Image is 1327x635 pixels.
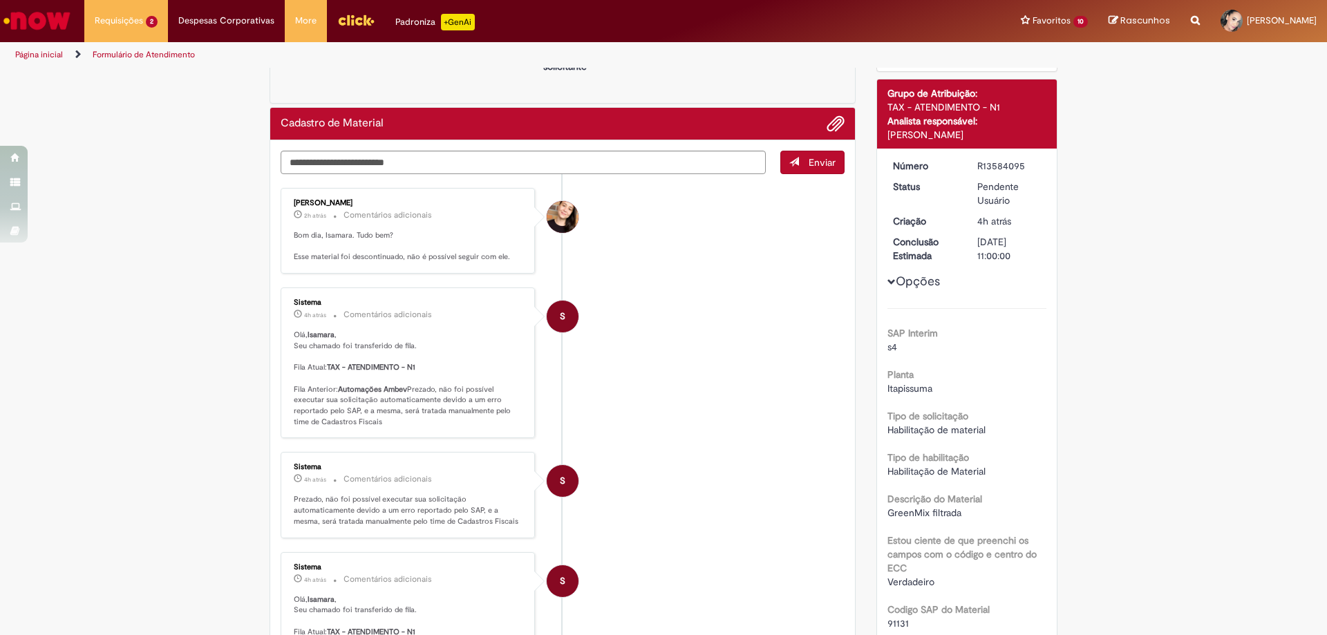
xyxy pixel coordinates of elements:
[887,327,938,339] b: SAP Interim
[1247,15,1317,26] span: [PERSON_NAME]
[883,214,968,228] dt: Criação
[295,14,317,28] span: More
[343,209,432,221] small: Comentários adicionais
[178,14,274,28] span: Despesas Corporativas
[887,534,1037,574] b: Estou ciente de que preenchi os campos com o código e centro do ECC
[547,565,578,597] div: System
[343,574,432,585] small: Comentários adicionais
[294,298,524,307] div: Sistema
[887,368,914,381] b: Planta
[304,475,326,484] time: 01/10/2025 08:13:16
[327,362,415,372] b: TAX - ATENDIMENTO - N1
[887,506,961,519] span: GreenMix filtrada
[343,473,432,485] small: Comentários adicionais
[95,14,143,28] span: Requisições
[887,603,990,616] b: Codigo SAP do Material
[887,128,1047,142] div: [PERSON_NAME]
[977,180,1042,207] div: Pendente Usuário
[146,16,158,28] span: 2
[887,382,932,395] span: Itapissuma
[304,475,326,484] span: 4h atrás
[887,617,909,629] span: 91131
[780,151,845,174] button: Enviar
[887,410,968,422] b: Tipo de solicitação
[294,230,524,263] p: Bom dia, Isamara. Tudo bem? Esse material foi descontinuado, não é possível seguir com ele.
[304,311,326,319] span: 4h atrás
[304,576,326,584] time: 01/10/2025 08:13:16
[887,576,934,588] span: Verdadeiro
[294,494,524,527] p: Prezado, não foi possível executar sua solicitação automaticamente devido a um erro reportado pel...
[395,14,475,30] div: Padroniza
[560,300,565,333] span: S
[304,576,326,584] span: 4h atrás
[10,42,874,68] ul: Trilhas de página
[1033,14,1071,28] span: Favoritos
[337,10,375,30] img: click_logo_yellow_360x200.png
[547,301,578,332] div: System
[294,463,524,471] div: Sistema
[827,115,845,133] button: Adicionar anexos
[887,451,969,464] b: Tipo de habilitação
[977,159,1042,173] div: R13584095
[338,384,407,395] b: Automações Ambev
[1,7,73,35] img: ServiceNow
[441,14,475,30] p: +GenAi
[977,214,1042,228] div: 01/10/2025 08:13:01
[1120,14,1170,27] span: Rascunhos
[887,86,1047,100] div: Grupo de Atribuição:
[1109,15,1170,28] a: Rascunhos
[887,465,986,477] span: Habilitação de Material
[281,151,766,174] textarea: Digite sua mensagem aqui...
[883,180,968,193] dt: Status
[93,49,195,60] a: Formulário de Atendimento
[560,565,565,598] span: S
[883,235,968,263] dt: Conclusão Estimada
[547,201,578,233] div: Sabrina De Vasconcelos
[977,215,1011,227] span: 4h atrás
[809,156,836,169] span: Enviar
[308,594,335,605] b: Isamara
[547,465,578,497] div: System
[15,49,63,60] a: Página inicial
[887,493,982,505] b: Descrição do Material
[887,100,1047,114] div: TAX - ATENDIMENTO - N1
[308,330,335,340] b: Isamara
[304,211,326,220] span: 2h atrás
[977,235,1042,263] div: [DATE] 11:00:00
[560,464,565,497] span: S
[977,215,1011,227] time: 01/10/2025 08:13:01
[294,199,524,207] div: [PERSON_NAME]
[887,341,897,353] span: s4
[887,424,986,436] span: Habilitação de material
[883,159,968,173] dt: Número
[304,311,326,319] time: 01/10/2025 08:13:16
[343,309,432,321] small: Comentários adicionais
[887,114,1047,128] div: Analista responsável:
[1073,16,1088,28] span: 10
[294,330,524,427] p: Olá, , Seu chamado foi transferido de fila. Fila Atual: Fila Anterior: Prezado, não foi possível ...
[281,117,384,130] h2: Cadastro de Material Histórico de tíquete
[294,563,524,571] div: Sistema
